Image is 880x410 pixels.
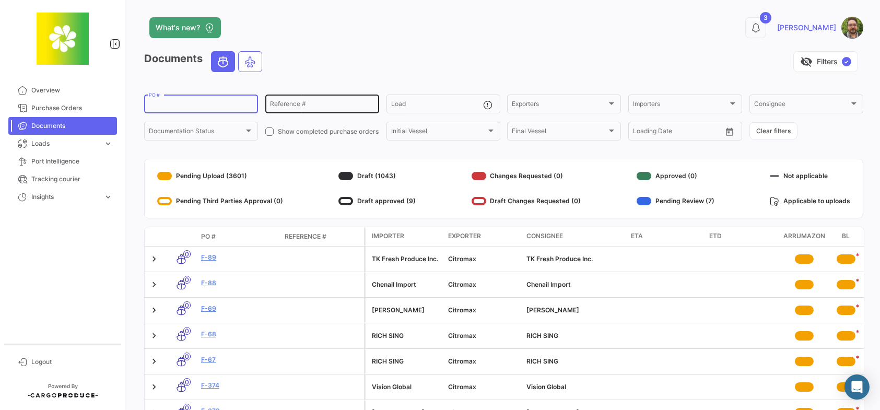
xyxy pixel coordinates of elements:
[201,381,276,390] a: F-374
[448,231,481,241] span: Exporter
[705,227,783,246] datatable-header-cell: ETD
[841,17,863,39] img: SR.jpg
[783,227,825,246] datatable-header-cell: Arrumazon
[754,102,849,109] span: Consignee
[526,231,563,241] span: Consignee
[366,227,444,246] datatable-header-cell: Importer
[448,331,518,341] div: Citromax
[149,17,221,38] button: What's new?
[526,255,593,263] span: TK Fresh Produce Inc.
[770,168,850,184] div: Not applicable
[157,168,283,184] div: Pending Upload (3601)
[637,168,714,184] div: Approved (0)
[842,57,851,66] span: ✓
[149,356,159,367] a: Expand/Collapse Row
[783,231,825,242] span: Arrumazon
[709,231,722,241] span: ETD
[31,357,113,367] span: Logout
[280,228,364,245] datatable-header-cell: Reference #
[631,231,643,241] span: ETA
[633,129,648,136] input: From
[372,306,440,315] div: [PERSON_NAME]
[338,193,416,209] div: Draft approved (9)
[103,139,113,148] span: expand_more
[448,306,518,315] div: Citromax
[8,170,117,188] a: Tracking courier
[800,55,813,68] span: visibility_off
[372,280,440,289] div: Chenail Import
[239,52,262,72] button: Air
[526,306,579,314] span: Ping Kee
[31,192,99,202] span: Insights
[31,103,113,113] span: Purchase Orders
[31,174,113,184] span: Tracking courier
[149,254,159,264] a: Expand/Collapse Row
[448,357,518,366] div: Citromax
[201,304,276,313] a: F-69
[633,102,728,109] span: Importers
[8,153,117,170] a: Port Intelligence
[512,129,607,136] span: Final Vessel
[183,378,191,386] span: 0
[166,232,197,241] datatable-header-cell: Transport mode
[8,117,117,135] a: Documents
[103,192,113,202] span: expand_more
[444,227,522,246] datatable-header-cell: Exporter
[448,280,518,289] div: Citromax
[149,331,159,341] a: Expand/Collapse Row
[722,124,737,139] button: Open calendar
[183,353,191,360] span: 0
[793,51,858,72] button: visibility_offFilters✓
[201,355,276,365] a: F-67
[512,102,607,109] span: Exporters
[522,227,627,246] datatable-header-cell: Consignee
[31,157,113,166] span: Port Intelligence
[8,99,117,117] a: Purchase Orders
[144,51,265,72] h3: Documents
[749,122,797,139] button: Clear filters
[472,193,581,209] div: Draft Changes Requested (0)
[149,382,159,392] a: Expand/Collapse Row
[156,22,200,33] span: What's new?
[201,278,276,288] a: F-88
[212,52,234,72] button: Ocean
[372,357,440,366] div: RICH SING
[285,232,326,241] span: Reference #
[37,13,89,65] img: 8664c674-3a9e-46e9-8cba-ffa54c79117b.jfif
[526,383,566,391] span: Vision Global
[372,382,440,392] div: Vision Global
[31,139,99,148] span: Loads
[201,253,276,262] a: F-89
[391,129,486,136] span: Initial Vessel
[637,193,714,209] div: Pending Review (7)
[526,332,558,339] span: RICH SING
[278,127,379,136] span: Show completed purchase orders
[149,305,159,315] a: Expand/Collapse Row
[201,330,276,339] a: F-68
[197,228,280,245] datatable-header-cell: PO #
[183,250,191,258] span: 0
[627,227,705,246] datatable-header-cell: ETA
[183,276,191,284] span: 0
[31,121,113,131] span: Documents
[31,86,113,95] span: Overview
[448,382,518,392] div: Citromax
[338,168,416,184] div: Draft (1043)
[201,232,216,241] span: PO #
[183,327,191,335] span: 0
[372,231,404,241] span: Importer
[149,279,159,290] a: Expand/Collapse Row
[149,129,244,136] span: Documentation Status
[526,280,571,288] span: Chenail Import
[770,193,850,209] div: Applicable to uploads
[655,129,697,136] input: To
[825,227,867,246] datatable-header-cell: BL
[777,22,836,33] span: [PERSON_NAME]
[8,81,117,99] a: Overview
[183,301,191,309] span: 0
[842,231,850,242] span: BL
[844,374,870,400] div: Abrir Intercom Messenger
[157,193,283,209] div: Pending Third Parties Approval (0)
[372,254,440,264] div: TK Fresh Produce Inc.
[472,168,581,184] div: Changes Requested (0)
